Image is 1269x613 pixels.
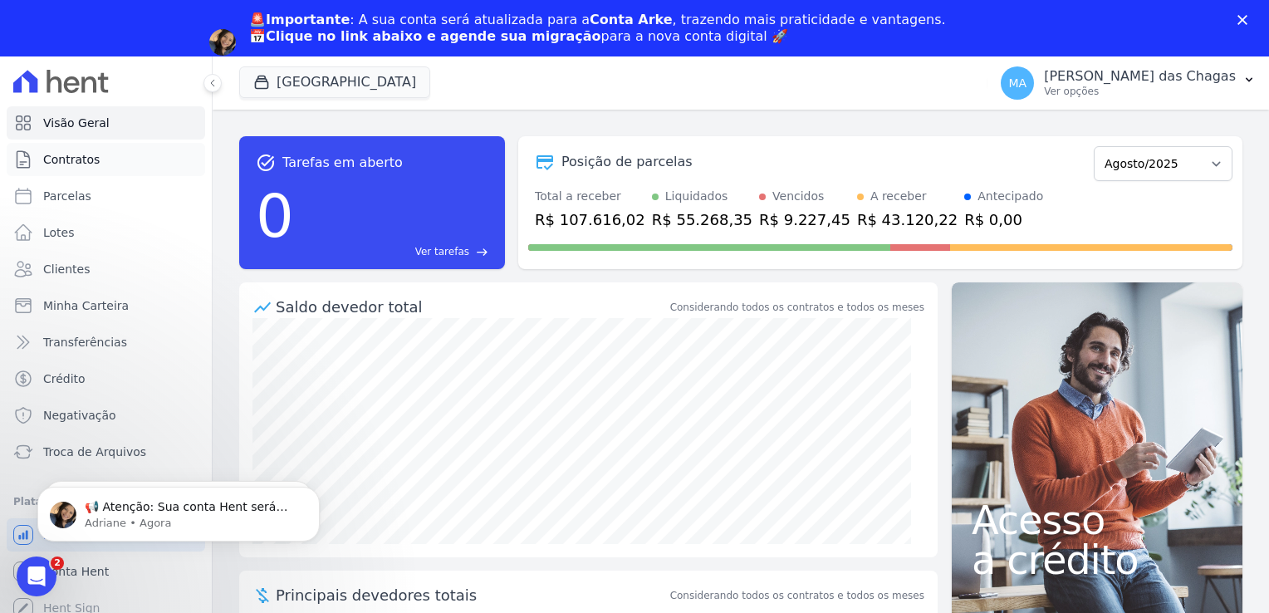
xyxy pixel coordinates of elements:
div: R$ 43.120,22 [857,208,958,231]
button: MA [PERSON_NAME] das Chagas Ver opções [987,60,1269,106]
div: Considerando todos os contratos e todos os meses [670,300,924,315]
div: A receber [870,188,927,205]
img: Profile image for Adriane [209,29,236,56]
a: Crédito [7,362,205,395]
div: : A sua conta será atualizada para a , trazendo mais praticidade e vantagens. 📅 para a nova conta... [249,12,946,45]
div: Fechar [1237,15,1254,25]
a: Clientes [7,253,205,286]
a: Visão Geral [7,106,205,140]
div: R$ 0,00 [964,208,1043,231]
p: Ver opções [1044,85,1236,98]
a: Contratos [7,143,205,176]
b: Clique no link abaixo e agende sua migração [266,28,601,44]
span: Negativação [43,407,116,424]
span: Parcelas [43,188,91,204]
div: Saldo devedor total [276,296,667,318]
div: Liquidados [665,188,728,205]
a: Minha Carteira [7,289,205,322]
span: Considerando todos os contratos e todos os meses [670,588,924,603]
a: Transferências [7,326,205,359]
b: 🚨Importante [249,12,350,27]
a: Negativação [7,399,205,432]
span: task_alt [256,153,276,173]
span: Conta Hent [43,563,109,580]
div: Posição de parcelas [561,152,693,172]
b: Conta Arke [590,12,672,27]
span: Lotes [43,224,75,241]
a: Agendar migração [249,55,386,73]
a: Recebíveis [7,518,205,552]
span: Clientes [43,261,90,277]
a: Lotes [7,216,205,249]
div: Total a receber [535,188,645,205]
span: Acesso [972,500,1222,540]
span: Principais devedores totais [276,584,667,606]
span: Ver tarefas [415,244,469,259]
span: a crédito [972,540,1222,580]
div: R$ 9.227,45 [759,208,850,231]
span: 2 [51,557,64,570]
span: Tarefas em aberto [282,153,403,173]
button: [GEOGRAPHIC_DATA] [239,66,430,98]
div: 0 [256,173,294,259]
span: Minha Carteira [43,297,129,314]
iframe: Intercom live chat [17,557,56,596]
p: [PERSON_NAME] das Chagas [1044,68,1236,85]
div: Vencidos [772,188,824,205]
span: Transferências [43,334,127,351]
span: Contratos [43,151,100,168]
a: Conta Hent [7,555,205,588]
div: Antecipado [977,188,1043,205]
span: MA [1008,77,1026,89]
iframe: Intercom notifications mensagem [12,452,345,568]
a: Ver tarefas east [301,244,488,259]
span: Visão Geral [43,115,110,131]
span: Crédito [43,370,86,387]
a: Troca de Arquivos [7,435,205,468]
span: Troca de Arquivos [43,444,146,460]
div: R$ 55.268,35 [652,208,752,231]
a: Parcelas [7,179,205,213]
div: R$ 107.616,02 [535,208,645,231]
span: east [476,246,488,258]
